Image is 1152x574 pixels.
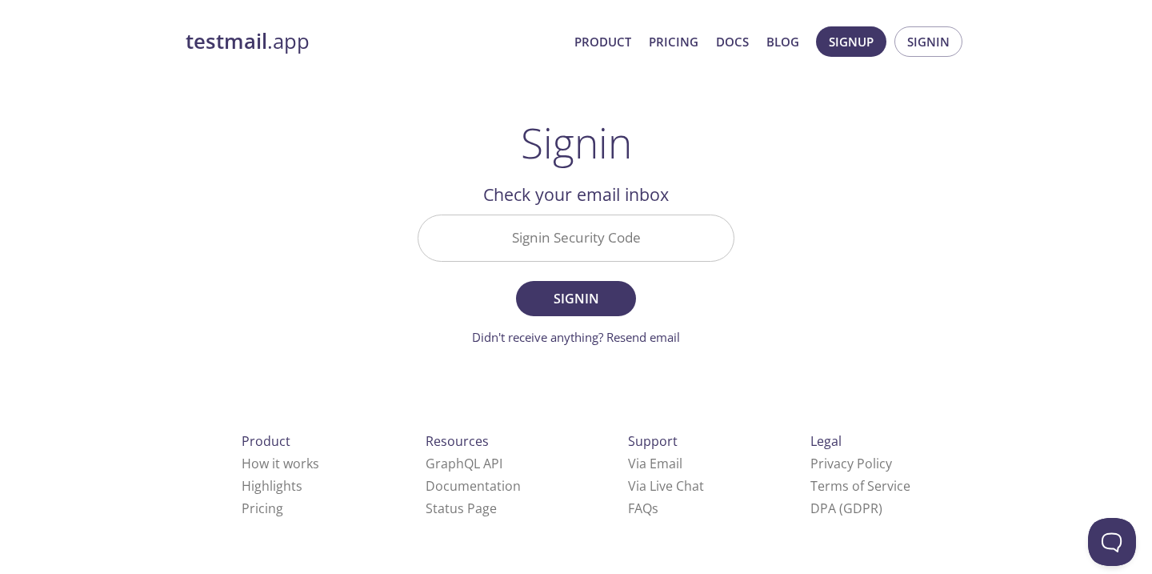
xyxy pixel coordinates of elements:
[894,26,962,57] button: Signin
[652,500,658,517] span: s
[716,31,749,52] a: Docs
[242,432,290,450] span: Product
[907,31,950,52] span: Signin
[1088,518,1136,566] iframe: Help Scout Beacon - Open
[766,31,799,52] a: Blog
[810,432,842,450] span: Legal
[810,500,882,517] a: DPA (GDPR)
[628,500,658,517] a: FAQ
[810,455,892,472] a: Privacy Policy
[649,31,698,52] a: Pricing
[534,287,618,310] span: Signin
[521,118,632,167] h1: Signin
[628,477,704,495] a: Via Live Chat
[242,500,283,517] a: Pricing
[186,28,562,55] a: testmail.app
[816,26,886,57] button: Signup
[242,477,302,495] a: Highlights
[810,477,910,495] a: Terms of Service
[574,31,631,52] a: Product
[242,455,319,472] a: How it works
[628,432,678,450] span: Support
[426,432,489,450] span: Resources
[418,181,734,208] h2: Check your email inbox
[829,31,874,52] span: Signup
[472,329,680,345] a: Didn't receive anything? Resend email
[628,455,682,472] a: Via Email
[426,500,497,517] a: Status Page
[426,477,521,495] a: Documentation
[516,281,636,316] button: Signin
[426,455,502,472] a: GraphQL API
[186,27,267,55] strong: testmail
